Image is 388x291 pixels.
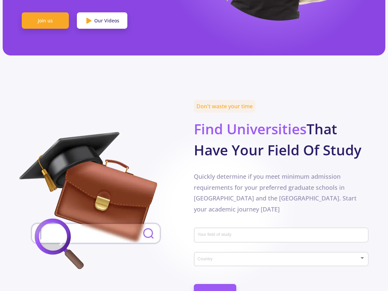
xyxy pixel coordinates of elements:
img: field [19,132,173,272]
b: That Have Your Field Of Study [194,119,361,159]
span: Our Videos [94,17,119,24]
span: Don't waste your time [194,100,255,113]
span: Find Universities [194,119,306,138]
span: Quickly determine if you meet minimum admission requirements for your preferred graduate schools ... [194,172,357,213]
a: Our Videos [77,12,127,29]
a: Join us [22,12,69,29]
